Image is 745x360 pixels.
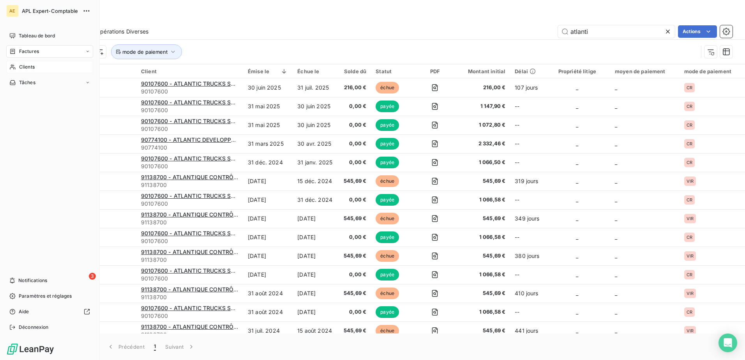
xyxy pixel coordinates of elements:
span: 91138700 - ATLANTIQUE CONTRÔLE ASPIRATION [141,286,275,293]
span: échue [376,250,399,262]
span: 545,69 € [343,289,366,297]
span: VIR [687,328,694,333]
span: 90107600 [141,125,238,133]
span: 545,69 € [343,252,366,260]
td: [DATE] [243,191,293,209]
span: 91138700 [141,331,238,339]
span: payée [376,306,399,318]
span: _ [615,196,617,203]
span: échue [376,175,399,187]
td: 31 mai 2025 [243,116,293,134]
td: 15 août 2024 [293,321,338,340]
span: 91138700 [141,181,238,189]
div: PDF [421,68,449,74]
div: Statut [376,68,411,74]
div: Délai [515,68,539,74]
span: 90107600 [141,200,238,208]
span: 90107600 [141,88,238,95]
span: _ [576,252,578,259]
span: 1 147,90 € [459,102,505,110]
span: payée [376,101,399,112]
td: [DATE] [293,303,338,321]
td: [DATE] [243,209,293,228]
td: [DATE] [243,172,293,191]
span: 545,69 € [459,177,505,185]
span: CR [687,272,692,277]
span: _ [615,271,617,278]
span: Clients [19,64,35,71]
span: 0,00 € [343,308,366,316]
span: 0,00 € [343,271,366,279]
td: 31 juil. 2025 [293,78,338,97]
span: _ [615,234,617,240]
span: 1 066,58 € [459,308,505,316]
td: 15 déc. 2024 [293,172,338,191]
td: -- [510,97,544,116]
td: [DATE] [293,209,338,228]
span: APL Expert-Comptable [22,8,78,14]
span: payée [376,138,399,150]
span: 90107600 - ATLANTIC TRUCKS SERVICES [141,192,254,199]
span: CR [687,104,692,109]
td: -- [510,191,544,209]
span: VIR [687,179,694,184]
span: 91138700 - ATLANTIQUE CONTRÔLE ASPIRATION [141,323,275,330]
span: _ [576,178,578,184]
span: 216,00 € [343,84,366,92]
td: [DATE] [293,265,338,284]
span: 545,69 € [459,215,505,222]
span: 0,00 € [343,233,366,241]
span: 90774100 [141,144,238,152]
div: Open Intercom Messenger [719,334,737,352]
span: 90107600 [141,275,238,282]
td: 31 août 2024 [243,303,293,321]
div: Échue le [297,68,334,74]
span: _ [615,290,617,296]
span: 91138700 [141,256,238,264]
td: -- [510,116,544,134]
td: 319 jours [510,172,544,191]
span: 0,00 € [343,102,366,110]
td: 410 jours [510,284,544,303]
span: 2 332,46 € [459,140,505,148]
span: 545,69 € [459,289,505,297]
span: 90107600 - ATLANTIC TRUCKS SERVICES [141,155,254,162]
button: Actions [678,25,717,38]
img: Logo LeanPay [6,343,55,355]
span: mode de paiement [122,49,168,55]
span: 90107600 - ATLANTIC TRUCKS SERVICES [141,80,254,87]
span: _ [615,309,617,315]
td: -- [510,134,544,153]
span: CR [687,310,692,314]
span: Aide [19,308,29,315]
span: 545,69 € [459,252,505,260]
button: Précédent [102,339,149,355]
span: Factures [19,48,39,55]
td: 107 jours [510,78,544,97]
span: 90774100 - ATLANTIC DEVELOPPEMENT [141,136,251,143]
span: _ [576,159,578,166]
span: 90107600 [141,312,238,320]
button: Suivant [161,339,200,355]
span: échue [376,325,399,337]
span: échue [376,82,399,94]
td: 31 juil. 2024 [243,321,293,340]
span: _ [615,140,617,147]
td: 31 janv. 2025 [293,153,338,172]
span: Déconnexion [19,324,49,331]
span: _ [576,309,578,315]
a: Aide [6,305,93,318]
span: _ [576,196,578,203]
span: _ [615,215,617,222]
span: 90107600 - ATLANTIC TRUCKS SERVICES [141,118,254,124]
span: CR [687,235,692,240]
span: VIR [687,216,694,221]
span: _ [576,140,578,147]
div: Propriété litige [549,68,606,74]
td: 30 juin 2025 [243,78,293,97]
span: _ [576,215,578,222]
span: 90107600 - ATLANTIC TRUCKS SERVICES [141,305,254,311]
span: Opérations Diverses [96,28,148,35]
div: Montant initial [459,68,505,74]
td: 31 mai 2025 [243,97,293,116]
